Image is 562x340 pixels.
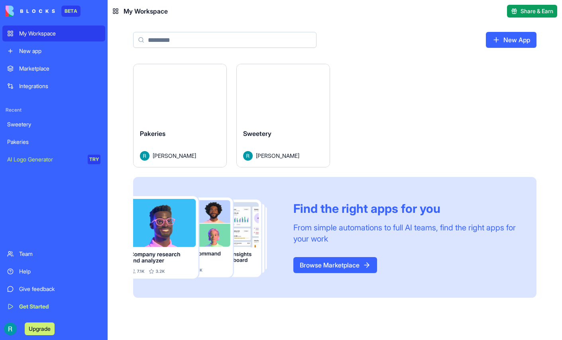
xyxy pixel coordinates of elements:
a: Give feedback [2,281,105,297]
div: BETA [61,6,81,17]
span: Pakeries [140,130,165,138]
img: logo [6,6,55,17]
div: Help [19,267,100,275]
span: [PERSON_NAME] [153,151,196,160]
a: My Workspace [2,26,105,41]
div: AI Logo Generator [7,155,82,163]
div: TRY [88,155,100,164]
img: Avatar [243,151,253,161]
a: Integrations [2,78,105,94]
a: SweeteryAvatar[PERSON_NAME] [236,64,330,167]
a: New App [486,32,536,48]
div: Marketplace [19,65,100,73]
div: Give feedback [19,285,100,293]
a: BETA [6,6,81,17]
div: Sweetery [7,120,100,128]
a: PakeriesAvatar[PERSON_NAME] [133,64,227,167]
div: Team [19,250,100,258]
div: Find the right apps for you [293,201,517,216]
a: Marketplace [2,61,105,77]
div: Get Started [19,303,100,311]
img: Frame_181_egmpey.png [133,196,281,279]
a: New app [2,43,105,59]
a: Team [2,246,105,262]
a: AI Logo GeneratorTRY [2,151,105,167]
button: Share & Earn [507,5,557,18]
img: ACg8ocIQaqk-1tPQtzwxiZ7ZlP6dcFgbwUZ5nqaBNAw22a2oECoLioo=s96-c [4,322,17,335]
span: My Workspace [124,6,168,16]
a: Pakeries [2,134,105,150]
div: Pakeries [7,138,100,146]
span: Share & Earn [521,7,553,15]
span: [PERSON_NAME] [256,151,299,160]
span: Recent [2,107,105,113]
a: Browse Marketplace [293,257,377,273]
span: Sweetery [243,130,271,138]
div: New app [19,47,100,55]
div: From simple automations to full AI teams, find the right apps for your work [293,222,517,244]
a: Help [2,263,105,279]
div: My Workspace [19,29,100,37]
a: Get Started [2,299,105,314]
a: Upgrade [25,324,55,332]
img: Avatar [140,151,149,161]
a: Sweetery [2,116,105,132]
div: Integrations [19,82,100,90]
button: Upgrade [25,322,55,335]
